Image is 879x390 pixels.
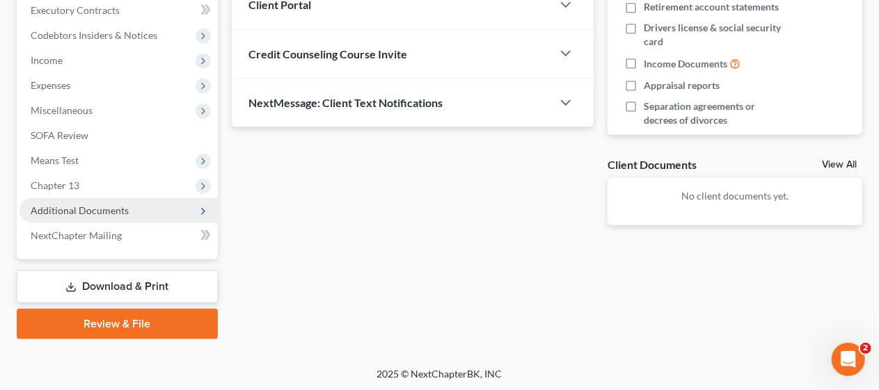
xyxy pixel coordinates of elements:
span: Miscellaneous [31,104,93,116]
a: NextChapter Mailing [19,223,218,248]
span: Appraisal reports [644,79,720,92]
span: Executory Contracts [31,4,120,16]
span: Additional Documents [31,204,129,216]
iframe: Intercom live chat [832,343,865,376]
span: Income Documents [644,57,727,71]
p: No client documents yet. [619,189,851,203]
span: Income [31,54,63,66]
span: NextChapter Mailing [31,229,122,241]
div: Client Documents [608,157,697,172]
a: SOFA Review [19,123,218,148]
a: View All [822,160,857,170]
span: 2 [860,343,871,354]
span: Chapter 13 [31,179,79,191]
span: Separation agreements or decrees of divorces [644,99,786,127]
span: Expenses [31,79,70,91]
span: Codebtors Insiders & Notices [31,29,157,41]
span: SOFA Review [31,129,88,141]
span: Drivers license & social security card [644,21,786,49]
a: Download & Print [17,270,218,303]
span: NextMessage: Client Text Notifications [248,96,443,109]
span: Means Test [31,154,79,166]
a: Review & File [17,309,218,339]
span: Credit Counseling Course Invite [248,47,407,60]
